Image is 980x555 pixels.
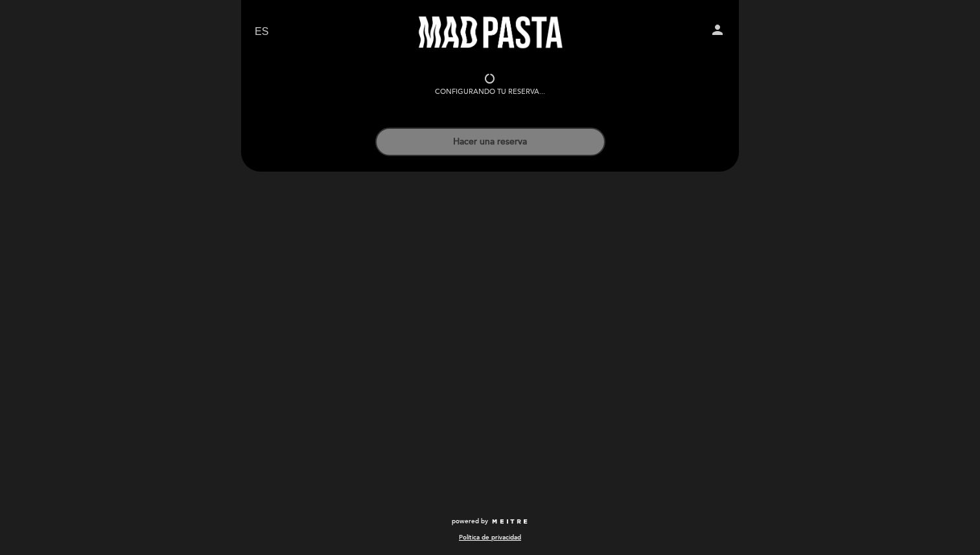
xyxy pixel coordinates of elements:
a: Mad Pasta House [409,14,571,50]
i: person [710,22,725,38]
div: Configurando tu reserva... [435,87,545,97]
img: MEITRE [491,519,528,525]
button: person [710,22,725,42]
a: Política de privacidad [459,533,521,542]
a: powered by [452,517,528,526]
span: powered by [452,517,488,526]
button: Hacer una reserva [375,128,605,156]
